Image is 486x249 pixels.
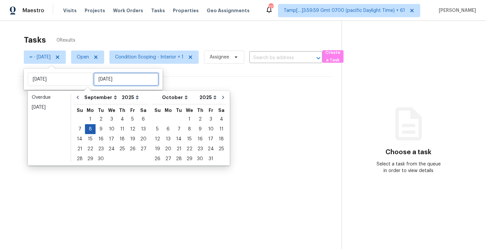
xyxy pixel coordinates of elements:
div: 5 [127,115,138,124]
div: [DATE] [32,104,67,111]
div: Mon Oct 06 2025 [163,124,174,134]
div: 28 [74,154,85,163]
div: 25 [117,144,127,154]
div: 16 [195,134,205,144]
div: Fri Sep 19 2025 [127,134,138,144]
div: Sun Oct 26 2025 [152,154,163,164]
div: 1 [184,115,195,124]
select: Month [160,92,198,102]
div: Sat Sep 13 2025 [138,124,149,134]
button: Go to previous month [73,91,83,104]
div: Tue Sep 16 2025 [96,134,106,144]
select: Month [83,92,120,102]
div: 26 [152,154,163,163]
div: 23 [96,144,106,154]
div: 10 [106,124,117,134]
div: Sat Sep 06 2025 [138,114,149,124]
div: 15 [184,134,195,144]
div: 4 [117,115,127,124]
abbr: Tuesday [176,108,182,113]
abbr: Friday [209,108,213,113]
div: Fri Oct 31 2025 [205,154,216,164]
div: Tue Oct 28 2025 [174,154,184,164]
div: 2 [195,115,205,124]
div: Thu Sep 18 2025 [117,134,127,144]
div: Sun Oct 05 2025 [152,124,163,134]
div: 1 [85,115,96,124]
span: 0 Results [57,37,75,44]
div: 6 [138,115,149,124]
div: Tue Sep 02 2025 [96,114,106,124]
span: Visits [63,7,77,14]
div: Tue Sep 23 2025 [96,144,106,154]
div: Fri Oct 03 2025 [205,114,216,124]
div: 30 [96,154,106,163]
span: Create a Task [326,49,340,64]
span: Geo Assignments [207,7,250,14]
button: Go to next month [218,91,228,104]
abbr: Monday [87,108,94,113]
abbr: Monday [165,108,172,113]
div: Thu Oct 30 2025 [195,154,205,164]
span: Assignee [210,54,229,60]
div: Tue Sep 30 2025 [96,154,106,164]
abbr: Saturday [140,108,146,113]
div: 31 [205,154,216,163]
abbr: Sunday [154,108,161,113]
abbr: Thursday [119,108,125,113]
span: [PERSON_NAME] [436,7,476,14]
div: Thu Oct 09 2025 [195,124,205,134]
span: Tamp[…]3:59:59 Gmt 0700 (pacific Daylight Time) + 61 [284,7,405,14]
div: 16 [96,134,106,144]
div: Fri Oct 17 2025 [205,134,216,144]
div: Thu Sep 11 2025 [117,124,127,134]
div: Sun Sep 14 2025 [74,134,85,144]
span: Condition Scoping - Interior + 1 [115,54,183,60]
div: 15 [85,134,96,144]
div: Wed Sep 03 2025 [106,114,117,124]
div: 7 [74,124,85,134]
h3: Choose a task [385,149,431,156]
div: 8 [184,124,195,134]
div: Fri Sep 12 2025 [127,124,138,134]
div: 29 [85,154,96,163]
div: Wed Oct 15 2025 [184,134,195,144]
div: Mon Sep 01 2025 [85,114,96,124]
span: Tasks [151,8,165,13]
div: 9 [195,124,205,134]
button: Create a Task [322,50,344,63]
div: 21 [174,144,184,154]
div: Fri Oct 24 2025 [205,144,216,154]
div: Mon Sep 08 2025 [85,124,96,134]
select: Year [198,92,218,102]
div: 6 [163,124,174,134]
select: Year [120,92,141,102]
div: Sat Oct 25 2025 [216,144,226,154]
div: Select a task from the queue in order to view details [375,161,442,174]
div: Wed Oct 01 2025 [184,114,195,124]
abbr: Wednesday [108,108,115,113]
div: Wed Oct 29 2025 [184,154,195,164]
span: Work Orders [113,7,143,14]
div: 9 [96,124,106,134]
div: Wed Sep 17 2025 [106,134,117,144]
div: 13 [138,124,149,134]
div: Tue Oct 07 2025 [174,124,184,134]
div: Overdue [32,94,67,101]
div: Sun Sep 28 2025 [74,154,85,164]
div: 19 [152,144,163,154]
span: Open [77,54,89,60]
div: Thu Oct 23 2025 [195,144,205,154]
div: 24 [205,144,216,154]
div: 11 [216,124,226,134]
div: 22 [85,144,96,154]
div: 28 [174,154,184,163]
div: 27 [138,144,149,154]
div: 23 [195,144,205,154]
abbr: Friday [130,108,135,113]
div: 3 [205,115,216,124]
div: 26 [127,144,138,154]
div: Mon Sep 15 2025 [85,134,96,144]
div: Tue Oct 14 2025 [174,134,184,144]
div: Sun Oct 19 2025 [152,144,163,154]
